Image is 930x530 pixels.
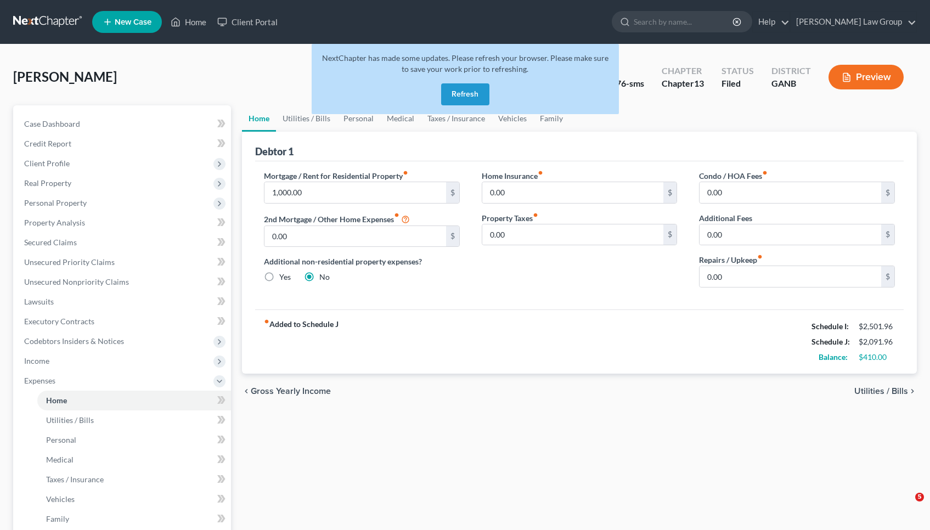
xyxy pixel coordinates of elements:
div: $ [446,182,459,203]
span: Utilities / Bills [46,415,94,425]
a: Utilities / Bills [276,105,337,132]
a: Medical [37,450,231,470]
div: $2,501.96 [859,321,895,332]
a: Client Portal [212,12,283,32]
strong: Added to Schedule J [264,319,339,365]
a: Family [37,509,231,529]
span: Expenses [24,376,55,385]
i: fiber_manual_record [403,170,408,176]
i: fiber_manual_record [538,170,543,176]
label: Yes [279,272,291,283]
i: fiber_manual_record [762,170,768,176]
span: Codebtors Insiders & Notices [24,336,124,346]
a: Home [242,105,276,132]
span: Case Dashboard [24,119,80,128]
div: $ [663,182,677,203]
a: Taxes / Insurance [37,470,231,489]
input: -- [482,224,664,245]
button: chevron_left Gross Yearly Income [242,387,331,396]
a: Utilities / Bills [37,410,231,430]
a: Lawsuits [15,292,231,312]
i: fiber_manual_record [533,212,538,218]
span: NextChapter has made some updates. Please refresh your browser. Please make sure to save your wor... [322,53,608,74]
i: chevron_left [242,387,251,396]
div: Status [722,65,754,77]
span: Gross Yearly Income [251,387,331,396]
span: Personal [46,435,76,444]
span: 13 [694,78,704,88]
span: Home [46,396,67,405]
label: Mortgage / Rent for Residential Property [264,170,408,182]
div: $ [881,224,894,245]
span: 5 [915,493,924,501]
i: fiber_manual_record [264,319,269,324]
span: [PERSON_NAME] [13,69,117,84]
span: Property Analysis [24,218,85,227]
span: Personal Property [24,198,87,207]
input: -- [264,182,446,203]
div: Chapter [662,77,704,90]
div: GANB [771,77,811,90]
input: -- [264,226,446,247]
a: Vehicles [37,489,231,509]
div: $ [663,224,677,245]
div: Filed [722,77,754,90]
label: Home Insurance [482,170,543,182]
a: Home [165,12,212,32]
span: Vehicles [46,494,75,504]
a: Help [753,12,790,32]
button: Refresh [441,83,489,105]
div: $ [881,266,894,287]
div: $410.00 [859,352,895,363]
label: Condo / HOA Fees [699,170,768,182]
span: Unsecured Priority Claims [24,257,115,267]
label: Additional non-residential property expenses? [264,256,460,267]
i: chevron_right [908,387,917,396]
div: $ [446,226,459,247]
div: District [771,65,811,77]
input: Search by name... [634,12,734,32]
span: Unsecured Nonpriority Claims [24,277,129,286]
input: -- [700,224,881,245]
span: Family [46,514,69,523]
a: Personal [37,430,231,450]
a: Home [37,391,231,410]
span: Client Profile [24,159,70,168]
span: Medical [46,455,74,464]
a: Unsecured Nonpriority Claims [15,272,231,292]
a: Secured Claims [15,233,231,252]
div: Chapter [662,65,704,77]
span: New Case [115,18,151,26]
input: -- [482,182,664,203]
span: Lawsuits [24,297,54,306]
a: Executory Contracts [15,312,231,331]
div: $2,091.96 [859,336,895,347]
a: Credit Report [15,134,231,154]
a: Property Analysis [15,213,231,233]
span: Income [24,356,49,365]
input: -- [700,182,881,203]
iframe: Intercom live chat [893,493,919,519]
strong: Balance: [819,352,848,362]
label: 2nd Mortgage / Other Home Expenses [264,212,410,225]
span: Credit Report [24,139,71,148]
span: Utilities / Bills [854,387,908,396]
div: Debtor 1 [255,145,294,158]
span: Secured Claims [24,238,77,247]
label: Property Taxes [482,212,538,224]
i: fiber_manual_record [757,254,763,260]
div: $ [881,182,894,203]
a: Unsecured Priority Claims [15,252,231,272]
span: Real Property [24,178,71,188]
label: Additional Fees [699,212,752,224]
label: No [319,272,330,283]
input: -- [700,266,881,287]
strong: Schedule J: [811,337,850,346]
span: Taxes / Insurance [46,475,104,484]
a: Case Dashboard [15,114,231,134]
i: fiber_manual_record [394,212,399,218]
strong: Schedule I: [811,322,849,331]
a: [PERSON_NAME] Law Group [791,12,916,32]
label: Repairs / Upkeep [699,254,763,266]
button: Preview [828,65,904,89]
